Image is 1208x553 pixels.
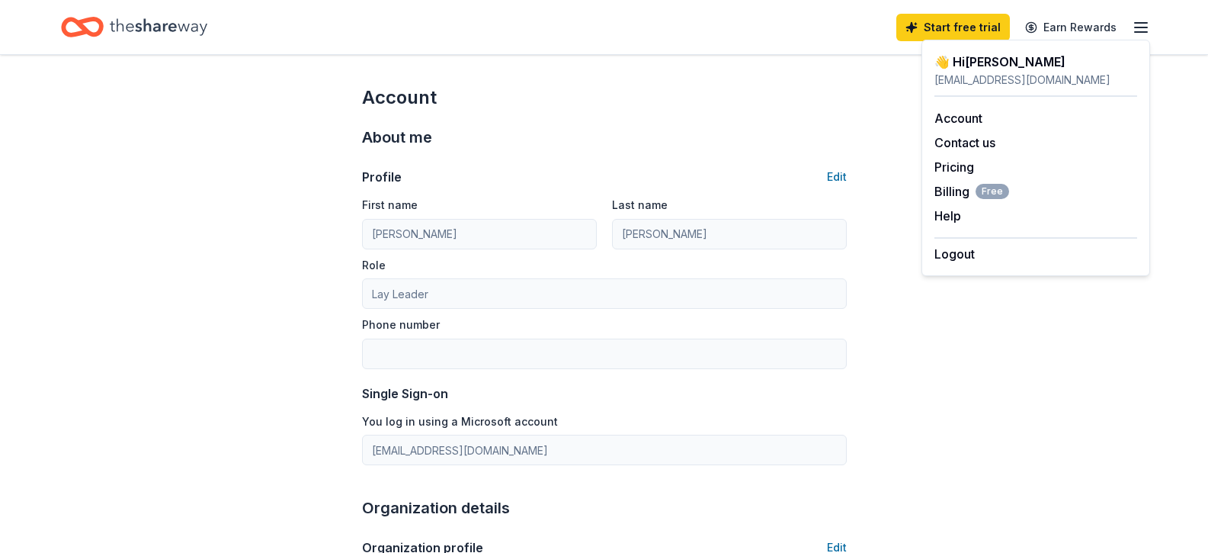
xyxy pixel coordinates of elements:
[934,182,1009,201] button: BillingFree
[934,207,961,225] button: Help
[934,159,974,175] a: Pricing
[896,14,1010,41] a: Start free trial
[362,384,847,403] div: Single Sign-on
[362,258,386,273] label: Role
[362,317,440,333] label: Phone number
[934,111,982,126] a: Account
[934,133,995,152] button: Contact us
[362,125,847,150] div: About me
[1016,14,1126,41] a: Earn Rewards
[362,414,558,429] label: You log in using a Microsoft account
[827,168,847,186] button: Edit
[362,496,847,520] div: Organization details
[612,198,668,213] label: Last name
[362,85,847,110] div: Account
[976,184,1009,199] span: Free
[934,182,1009,201] span: Billing
[934,53,1137,71] div: 👋 Hi [PERSON_NAME]
[934,245,975,263] button: Logout
[61,9,207,45] a: Home
[934,71,1137,89] div: [EMAIL_ADDRESS][DOMAIN_NAME]
[362,168,402,186] div: Profile
[362,198,418,213] label: First name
